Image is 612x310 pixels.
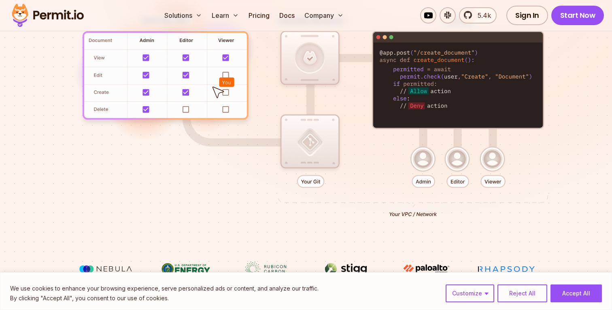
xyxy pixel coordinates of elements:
span: 5.4k [473,11,491,20]
a: Docs [276,7,298,24]
p: By clicking "Accept All", you consent to our use of cookies. [10,293,319,303]
button: Accept All [550,284,602,302]
a: 5.4k [459,7,497,24]
button: Learn [208,7,242,24]
img: Nebula [75,261,136,277]
img: Permit logo [8,2,87,29]
a: Sign In [506,6,548,25]
button: Company [301,7,347,24]
img: paloalto [396,261,457,276]
button: Customize [446,284,494,302]
img: Stigg [316,261,376,277]
button: Solutions [161,7,205,24]
p: We use cookies to enhance your browsing experience, serve personalized ads or content, and analyz... [10,284,319,293]
img: Rubicon [236,261,296,277]
img: US department of energy [155,261,216,277]
img: Rhapsody Health [476,261,537,277]
a: Pricing [245,7,273,24]
button: Reject All [497,284,547,302]
a: Start Now [551,6,604,25]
